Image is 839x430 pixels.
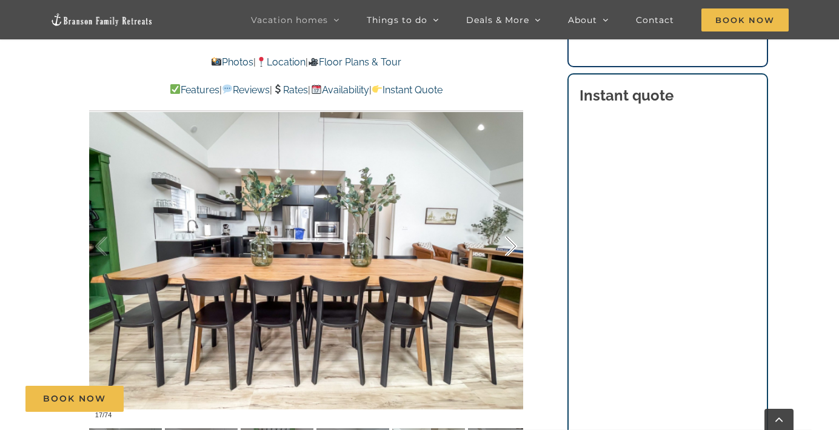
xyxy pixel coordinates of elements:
[466,16,529,24] span: Deals & More
[170,84,180,94] img: ✅
[222,84,270,96] a: Reviews
[222,84,232,94] img: 💬
[89,82,523,98] p: | | | |
[212,57,221,67] img: 📸
[272,84,308,96] a: Rates
[43,394,106,404] span: Book Now
[309,57,318,67] img: 🎥
[701,8,789,31] span: Book Now
[273,84,282,94] img: 💲
[636,16,674,24] span: Contact
[251,16,328,24] span: Vacation homes
[310,84,369,96] a: Availability
[367,16,427,24] span: Things to do
[25,386,124,412] a: Book Now
[372,84,382,94] img: 👉
[256,56,306,68] a: Location
[568,16,597,24] span: About
[312,84,321,94] img: 📆
[308,56,401,68] a: Floor Plans & Tour
[210,56,253,68] a: Photos
[170,84,219,96] a: Features
[580,87,674,104] strong: Instant quote
[372,84,443,96] a: Instant Quote
[50,13,153,27] img: Branson Family Retreats Logo
[256,57,266,67] img: 📍
[89,55,523,70] p: | |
